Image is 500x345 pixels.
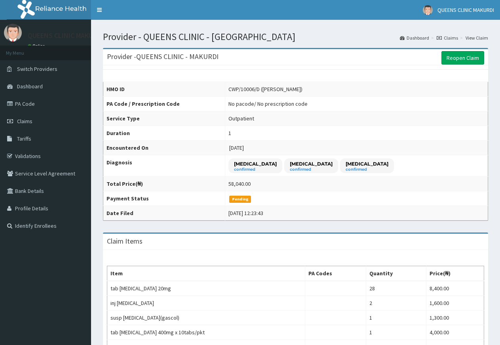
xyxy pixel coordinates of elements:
span: Switch Providers [17,65,57,72]
td: 1,300.00 [426,311,484,325]
small: confirmed [234,168,277,172]
td: tab [MEDICAL_DATA] 400mg x 10tabs/pkt [107,325,305,340]
th: PA Code / Prescription Code [103,97,225,111]
td: susp [MEDICAL_DATA](gascol) [107,311,305,325]
th: Duration [103,126,225,141]
small: confirmed [290,168,333,172]
th: HMO ID [103,82,225,97]
td: 1 [366,325,426,340]
div: No pacode / No prescription code [228,100,308,108]
td: 1,600.00 [426,296,484,311]
a: View Claim [466,34,488,41]
span: Dashboard [17,83,43,90]
span: Tariffs [17,135,31,142]
div: 58,040.00 [228,180,251,188]
th: Item [107,266,305,281]
span: [DATE] [229,144,244,151]
p: [MEDICAL_DATA] [346,160,388,167]
a: Claims [437,34,458,41]
th: Diagnosis [103,155,225,177]
p: [MEDICAL_DATA] [234,160,277,167]
h1: Provider - QUEENS CLINIC - [GEOGRAPHIC_DATA] [103,32,488,42]
span: Pending [229,196,251,203]
th: Price(₦) [426,266,484,281]
div: [DATE] 12:23:43 [228,209,263,217]
a: Online [28,43,47,49]
span: QUEENS CLINIC MAKURDI [437,6,494,13]
td: inj [MEDICAL_DATA] [107,296,305,311]
div: CWP/10006/D ([PERSON_NAME]) [228,85,302,93]
td: 28 [366,281,426,296]
th: Encountered On [103,141,225,155]
p: QUEENS CLINIC MAKURDI [28,32,103,39]
div: 1 [228,129,231,137]
img: User Image [4,24,22,42]
td: 8,400.00 [426,281,484,296]
td: tab [MEDICAL_DATA] 20mg [107,281,305,296]
small: confirmed [346,168,388,172]
th: Date Filed [103,206,225,221]
h3: Claim Items [107,238,143,245]
th: Total Price(₦) [103,177,225,191]
th: Payment Status [103,191,225,206]
td: 4,000.00 [426,325,484,340]
span: Claims [17,118,32,125]
th: Service Type [103,111,225,126]
td: 1 [366,311,426,325]
h3: Provider - QUEENS CLINIC - MAKURDI [107,53,219,60]
th: PA Codes [305,266,366,281]
p: [MEDICAL_DATA] [290,160,333,167]
td: 2 [366,296,426,311]
a: Dashboard [400,34,429,41]
th: Quantity [366,266,426,281]
div: Outpatient [228,114,254,122]
img: User Image [423,5,433,15]
a: Reopen Claim [441,51,484,65]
